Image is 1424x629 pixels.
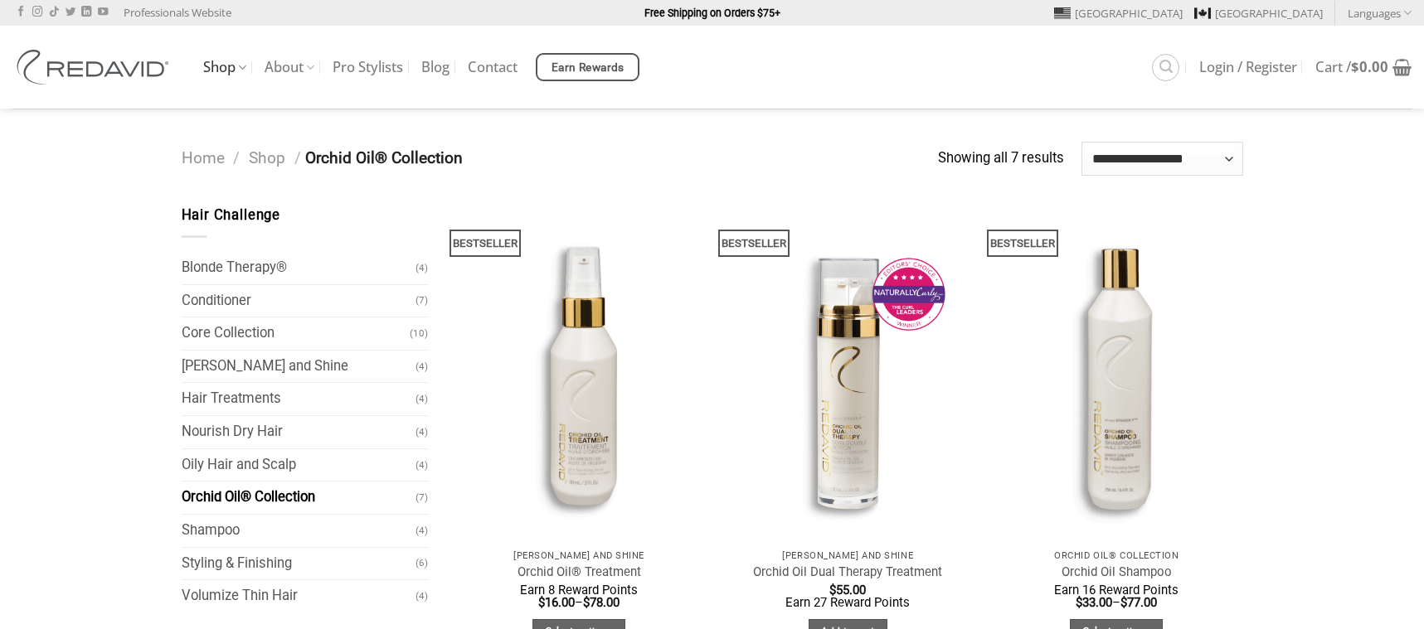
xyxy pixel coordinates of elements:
[182,148,225,167] a: Home
[203,51,246,84] a: Shop
[182,481,416,514] a: Orchid Oil® Collection
[81,7,91,18] a: Follow on LinkedIn
[182,207,281,223] span: Hair Challenge
[265,51,314,84] a: About
[233,148,240,167] span: /
[1054,1,1183,26] a: [GEOGRAPHIC_DATA]
[644,7,780,19] strong: Free Shipping on Orders $75+
[182,351,416,383] a: [PERSON_NAME] and Shine
[1315,60,1388,74] span: Cart /
[1194,1,1323,26] a: [GEOGRAPHIC_DATA]
[416,254,428,283] span: (4)
[753,564,942,580] a: Orchid Oil Dual Therapy Treatment
[536,53,639,81] a: Earn Rewards
[461,584,697,609] span: –
[999,550,1235,561] p: Orchid Oil® Collection
[182,285,416,317] a: Conditioner
[49,7,59,18] a: Follow on TikTok
[416,549,428,578] span: (6)
[538,595,545,610] span: $
[182,252,416,284] a: Blonde Therapy®
[333,52,403,82] a: Pro Stylists
[520,583,638,598] span: Earn 8 Reward Points
[1076,595,1082,610] span: $
[1351,57,1388,76] bdi: 0.00
[999,584,1235,609] span: –
[538,595,575,610] bdi: 16.00
[416,451,428,480] span: (4)
[294,148,301,167] span: /
[1199,52,1297,82] a: Login / Register
[518,564,641,580] a: Orchid Oil® Treatment
[461,550,697,561] p: [PERSON_NAME] and Shine
[722,205,974,541] img: REDAVID Orchid Oil Dual Therapy ~ Award Winning Curl Care
[32,7,42,18] a: Follow on Instagram
[1348,1,1412,25] a: Languages
[583,595,590,610] span: $
[182,449,416,481] a: Oily Hair and Scalp
[98,7,108,18] a: Follow on YouTube
[182,383,416,415] a: Hair Treatments
[453,205,706,541] img: REDAVID Orchid Oil Treatment 90ml
[1081,142,1243,175] select: Shop order
[182,317,411,350] a: Core Collection
[1076,595,1112,610] bdi: 33.00
[785,595,910,610] span: Earn 27 Reward Points
[182,548,416,580] a: Styling & Finishing
[410,319,428,348] span: (10)
[468,52,518,82] a: Contact
[1351,57,1359,76] span: $
[249,148,285,167] a: Shop
[1120,595,1157,610] bdi: 77.00
[182,515,416,547] a: Shampoo
[829,583,866,598] bdi: 55.00
[12,50,178,85] img: REDAVID Salon Products | United States
[552,59,625,77] span: Earn Rewards
[416,418,428,447] span: (4)
[416,352,428,381] span: (4)
[16,7,26,18] a: Follow on Facebook
[182,146,939,172] nav: Orchid Oil® Collection
[416,483,428,512] span: (7)
[416,286,428,315] span: (7)
[182,416,416,448] a: Nourish Dry Hair
[990,205,1243,541] a: Orchid Oil Shampoo
[829,583,836,598] span: $
[1315,49,1412,85] a: Cart /$0.00
[1062,564,1172,580] a: Orchid Oil Shampoo
[1199,60,1297,74] span: Login / Register
[421,52,450,82] a: Blog
[1152,54,1179,81] a: Search
[583,595,620,610] bdi: 78.00
[453,205,706,541] a: Orchid Oil® Treatment
[722,205,974,541] a: Orchid Oil Dual Therapy Treatment
[730,550,966,561] p: [PERSON_NAME] and Shine
[938,148,1064,170] p: Showing all 7 results
[66,7,75,18] a: Follow on Twitter
[990,205,1243,541] img: REDAVID Orchid Oil Shampoo
[182,580,416,612] a: Volumize Thin Hair
[1054,583,1179,598] span: Earn 16 Reward Points
[416,385,428,414] span: (4)
[416,516,428,545] span: (4)
[1120,595,1127,610] span: $
[416,582,428,611] span: (4)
